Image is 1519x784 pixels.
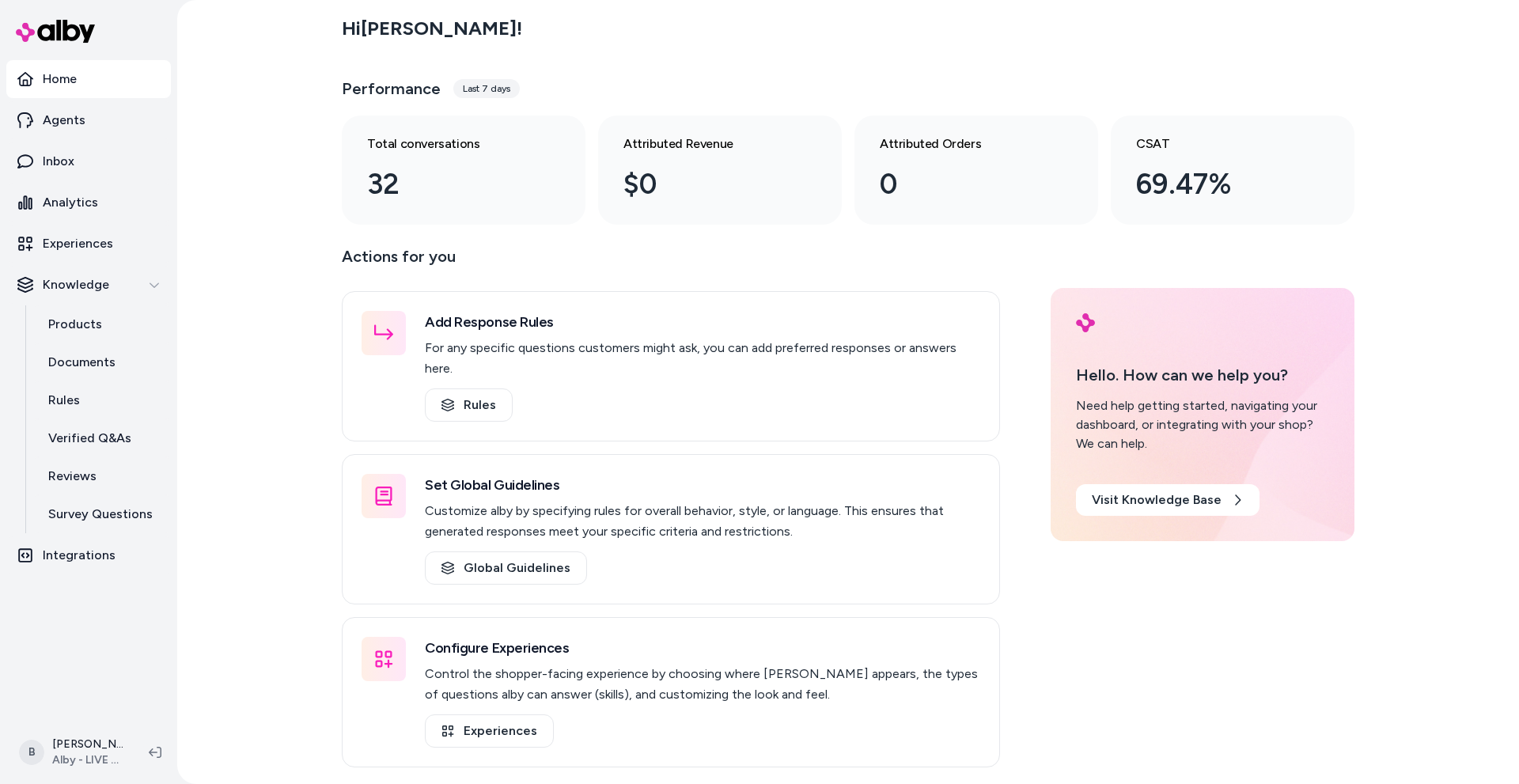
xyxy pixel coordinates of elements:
[6,266,171,304] button: Knowledge
[9,727,136,778] button: B[PERSON_NAME]Alby - LIVE on [DOMAIN_NAME]
[48,505,153,524] p: Survey Questions
[43,70,77,89] p: Home
[1076,363,1329,387] p: Hello. How can we help you?
[48,315,102,334] p: Products
[425,501,980,542] p: Customize alby by specifying rules for overall behavior, style, or language. This ensures that ge...
[425,714,554,748] a: Experiences
[854,116,1098,225] a: Attributed Orders 0
[367,134,535,153] h3: Total conversations
[43,193,98,212] p: Analytics
[1136,134,1304,153] h3: CSAT
[425,311,980,333] h3: Add Response Rules
[425,637,980,659] h3: Configure Experiences
[425,474,980,496] h3: Set Global Guidelines
[32,457,171,495] a: Reviews
[367,163,535,206] div: 32
[32,495,171,533] a: Survey Questions
[6,536,171,574] a: Integrations
[1111,116,1354,225] a: CSAT 69.47%
[52,752,123,768] span: Alby - LIVE on [DOMAIN_NAME]
[48,429,131,448] p: Verified Q&As
[16,20,95,43] img: alby Logo
[880,134,1047,153] h3: Attributed Orders
[43,111,85,130] p: Agents
[6,225,171,263] a: Experiences
[453,79,520,98] div: Last 7 days
[1076,396,1329,453] div: Need help getting started, navigating your dashboard, or integrating with your shop? We can help.
[1076,484,1260,516] a: Visit Knowledge Base
[6,184,171,222] a: Analytics
[6,101,171,139] a: Agents
[48,467,97,486] p: Reviews
[623,163,791,206] div: $0
[425,551,587,585] a: Global Guidelines
[425,338,980,379] p: For any specific questions customers might ask, you can add preferred responses or answers here.
[425,664,980,705] p: Control the shopper-facing experience by choosing where [PERSON_NAME] appears, the types of quest...
[43,152,74,171] p: Inbox
[43,546,116,565] p: Integrations
[342,78,441,100] h3: Performance
[425,388,513,422] a: Rules
[1136,163,1304,206] div: 69.47%
[598,116,842,225] a: Attributed Revenue $0
[32,305,171,343] a: Products
[880,163,1047,206] div: 0
[342,116,585,225] a: Total conversations 32
[52,737,123,752] p: [PERSON_NAME]
[48,391,80,410] p: Rules
[32,381,171,419] a: Rules
[43,275,109,294] p: Knowledge
[342,244,1000,282] p: Actions for you
[32,419,171,457] a: Verified Q&As
[623,134,791,153] h3: Attributed Revenue
[342,17,522,40] h2: Hi [PERSON_NAME] !
[1076,313,1095,332] img: alby Logo
[32,343,171,381] a: Documents
[48,353,116,372] p: Documents
[6,142,171,180] a: Inbox
[6,60,171,98] a: Home
[19,740,44,765] span: B
[43,234,113,253] p: Experiences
